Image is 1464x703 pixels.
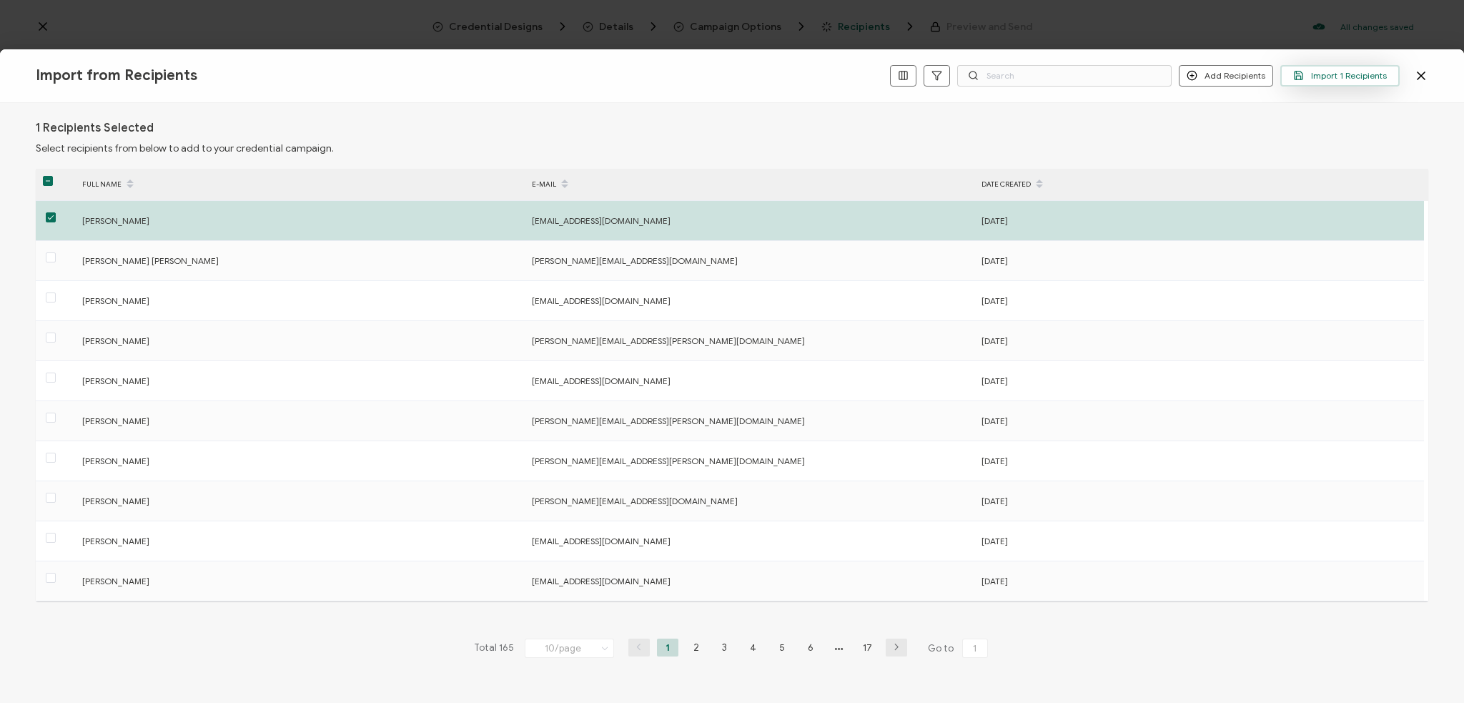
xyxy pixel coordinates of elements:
[981,255,1008,266] span: [DATE]
[525,639,614,658] input: Select
[981,335,1008,346] span: [DATE]
[857,639,879,657] li: 17
[1179,65,1273,87] button: Add Recipients
[82,215,149,226] span: [PERSON_NAME]
[532,576,671,586] span: [EMAIL_ADDRESS][DOMAIN_NAME]
[981,295,1008,306] span: [DATE]
[686,639,707,657] li: 2
[82,335,149,346] span: [PERSON_NAME]
[36,142,334,154] span: Select recipients from below to add to your credential campaign.
[743,639,764,657] li: 4
[82,255,219,266] span: [PERSON_NAME] [PERSON_NAME]
[474,639,514,659] span: Total 165
[1293,70,1387,81] span: Import 1 Recipients
[75,172,525,197] div: FULL NAME
[532,335,805,346] span: [PERSON_NAME][EMAIL_ADDRESS][PERSON_NAME][DOMAIN_NAME]
[981,576,1008,586] span: [DATE]
[657,639,678,657] li: 1
[714,639,736,657] li: 3
[532,215,671,226] span: [EMAIL_ADDRESS][DOMAIN_NAME]
[981,536,1008,546] span: [DATE]
[532,295,671,306] span: [EMAIL_ADDRESS][DOMAIN_NAME]
[800,639,821,657] li: 6
[532,496,738,506] span: [PERSON_NAME][EMAIL_ADDRESS][DOMAIN_NAME]
[1393,634,1464,703] iframe: Chat Widget
[82,456,149,466] span: [PERSON_NAME]
[981,456,1008,466] span: [DATE]
[981,215,1008,226] span: [DATE]
[525,172,974,197] div: E-MAIL
[82,536,149,546] span: [PERSON_NAME]
[957,65,1172,87] input: Search
[36,121,154,135] h1: 1 Recipients Selected
[981,496,1008,506] span: [DATE]
[82,576,149,586] span: [PERSON_NAME]
[532,536,671,546] span: [EMAIL_ADDRESS][DOMAIN_NAME]
[981,416,1008,426] span: [DATE]
[82,416,149,426] span: [PERSON_NAME]
[928,639,991,659] span: Go to
[771,639,793,657] li: 5
[532,255,738,266] span: [PERSON_NAME][EMAIL_ADDRESS][DOMAIN_NAME]
[981,375,1008,386] span: [DATE]
[532,375,671,386] span: [EMAIL_ADDRESS][DOMAIN_NAME]
[82,295,149,306] span: [PERSON_NAME]
[82,375,149,386] span: [PERSON_NAME]
[974,172,1424,197] div: DATE CREATED
[36,67,197,84] span: Import from Recipients
[532,416,805,426] span: [PERSON_NAME][EMAIL_ADDRESS][PERSON_NAME][DOMAIN_NAME]
[82,496,149,506] span: [PERSON_NAME]
[1280,65,1400,87] button: Import 1 Recipients
[532,456,805,466] span: [PERSON_NAME][EMAIL_ADDRESS][PERSON_NAME][DOMAIN_NAME]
